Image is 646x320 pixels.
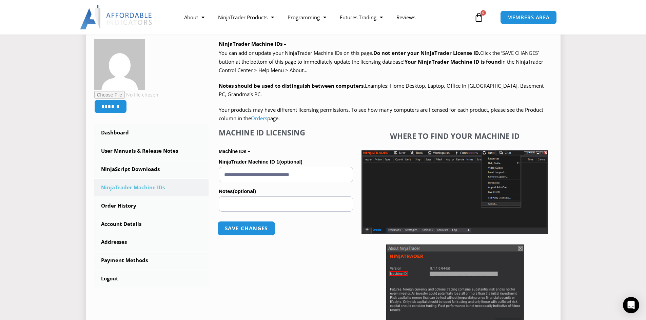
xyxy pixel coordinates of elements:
img: 0465fc0fcad1c8ca0b1ee3ac02ebe01007fe165d7186068cacd5edfe0a338972 [94,39,145,90]
a: NinjaScript Downloads [94,161,209,178]
nav: Menu [177,9,472,25]
a: Payment Methods [94,252,209,269]
span: 0 [481,10,486,16]
h4: Machine ID Licensing [219,128,353,137]
strong: Machine IDs – [219,149,250,154]
nav: Account pages [94,124,209,287]
a: Addresses [94,233,209,251]
img: LogoAI | Affordable Indicators – NinjaTrader [80,5,153,29]
div: Open Intercom Messenger [623,297,639,313]
a: Order History [94,197,209,215]
a: Futures Trading [333,9,390,25]
a: Account Details [94,215,209,233]
span: Examples: Home Desktop, Laptop, Office In [GEOGRAPHIC_DATA], Basement PC, Grandma’s PC. [219,82,544,98]
strong: Your NinjaTrader Machine ID is found [405,58,501,65]
button: Save changes [217,221,275,236]
span: (optional) [279,159,302,165]
strong: Notes should be used to distinguish between computers. [219,82,365,89]
span: MEMBERS AREA [507,15,550,20]
label: NinjaTrader Machine ID 1 [219,157,353,167]
a: Dashboard [94,124,209,142]
a: NinjaTrader Products [211,9,281,25]
a: Logout [94,270,209,287]
a: Programming [281,9,333,25]
span: Your products may have different licensing permissions. To see how many computers are licensed fo... [219,106,543,122]
a: User Manuals & Release Notes [94,142,209,160]
a: Orders [251,115,267,122]
span: You can add or update your NinjaTrader Machine IDs on this page. [219,49,373,56]
a: 0 [464,7,494,27]
h4: Where to find your Machine ID [361,131,548,140]
a: About [177,9,211,25]
img: Screenshot 2025-01-17 1155544 | Affordable Indicators – NinjaTrader [361,150,548,234]
a: NinjaTrader Machine IDs [94,179,209,196]
b: Do not enter your NinjaTrader License ID. [373,49,480,56]
label: Notes [219,186,353,196]
a: MEMBERS AREA [500,10,557,24]
a: Reviews [390,9,422,25]
span: (optional) [233,188,256,194]
span: Click the ‘SAVE CHANGES’ button at the bottom of this page to immediately update the licensing da... [219,49,543,73]
b: NinjaTrader Machine IDs – [219,40,287,47]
